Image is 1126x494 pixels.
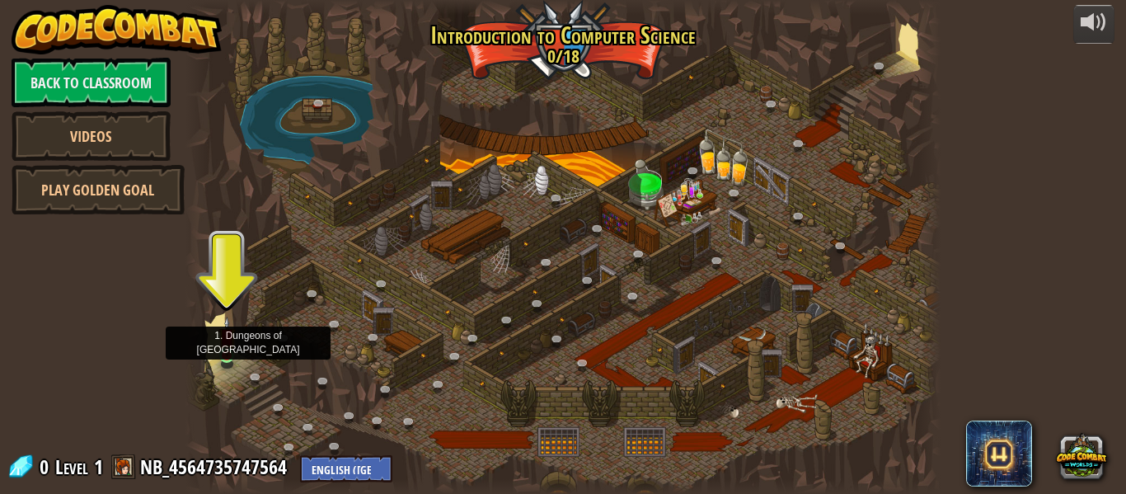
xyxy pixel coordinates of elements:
button: Adjust volume [1073,5,1114,44]
span: 0 [40,454,54,480]
a: Play Golden Goal [12,165,185,214]
img: CodeCombat - Learn how to code by playing a game [12,5,223,54]
a: NB_4564735747564 [140,454,292,480]
span: 1 [94,454,103,480]
img: level-banner-unstarted.png [218,317,236,356]
a: Videos [12,111,171,161]
span: Level [55,454,88,481]
a: Back to Classroom [12,58,171,107]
